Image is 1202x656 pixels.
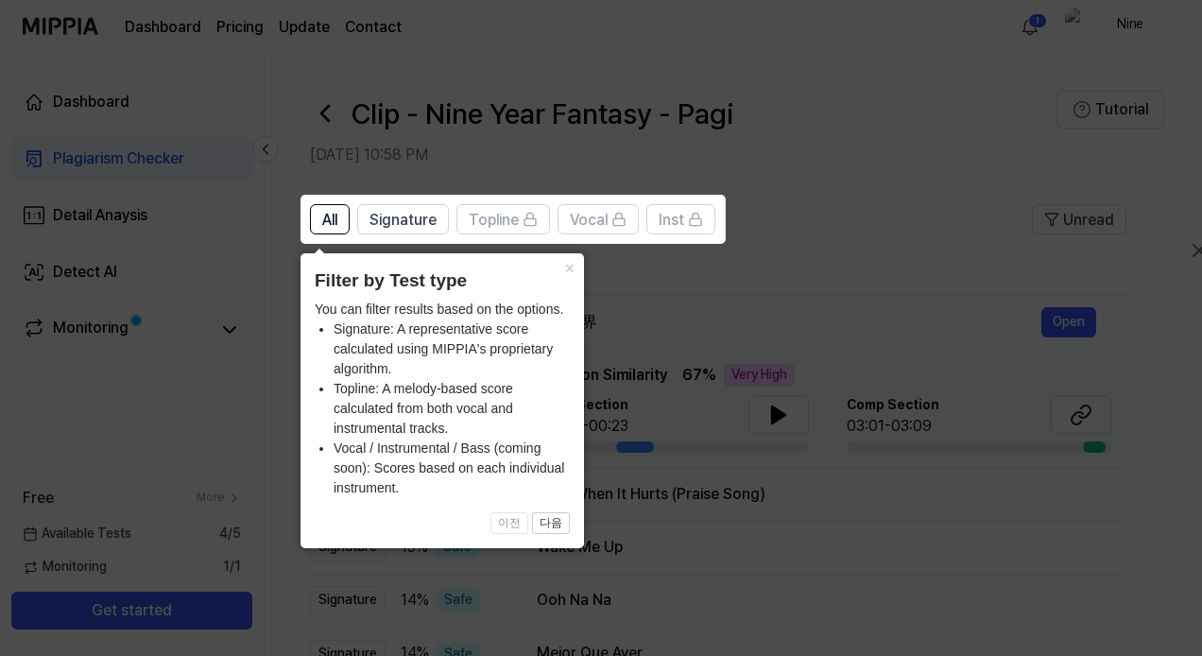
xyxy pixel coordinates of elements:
span: All [322,209,337,232]
li: Vocal / Instrumental / Bass (coming soon): Scores based on each individual instrument. [334,439,570,498]
button: Vocal [558,204,639,234]
button: Topline [456,204,550,234]
span: Signature [369,209,437,232]
button: Inst [646,204,715,234]
li: Signature: A representative score calculated using MIPPIA's proprietary algorithm. [334,319,570,379]
header: Filter by Test type [315,268,570,295]
button: 다음 [532,512,570,535]
span: Topline [469,209,519,232]
span: Inst [659,209,684,232]
div: You can filter results based on the options. [315,300,570,498]
button: Close [554,253,584,280]
button: Signature [357,204,449,234]
span: Vocal [570,209,608,232]
li: Topline: A melody-based score calculated from both vocal and instrumental tracks. [334,379,570,439]
button: All [310,204,350,234]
